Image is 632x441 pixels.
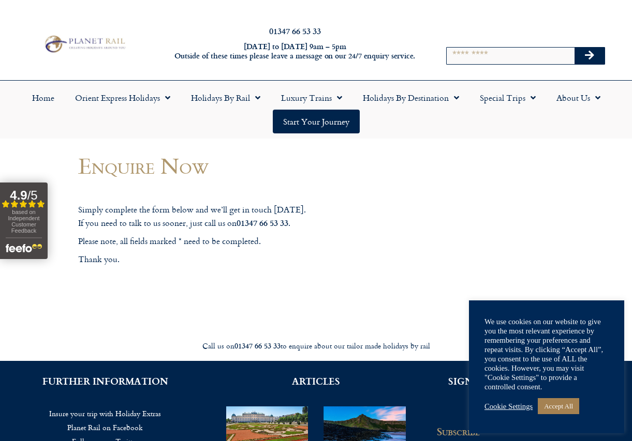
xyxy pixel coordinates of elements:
[22,86,65,110] a: Home
[546,86,611,110] a: About Us
[171,42,419,61] h6: [DATE] to [DATE] 9am – 5pm Outside of these times please leave a message on our 24/7 enquiry serv...
[234,340,281,351] strong: 01347 66 53 33
[16,376,195,386] h2: FURTHER INFORMATION
[538,398,579,414] a: Accept All
[437,426,597,437] h2: Subscribe
[237,217,288,229] strong: 01347 66 53 33
[181,86,271,110] a: Holidays by Rail
[5,86,627,133] nav: Menu
[16,406,195,420] a: Insure your trip with Holiday Extras
[78,235,389,248] p: Please note, all fields marked * need to be completed.
[352,86,469,110] a: Holidays by Destination
[484,317,609,391] div: We use cookies on our website to give you the most relevant experience by remembering your prefer...
[41,34,127,55] img: Planet Rail Train Holidays Logo
[26,341,606,351] div: Call us on to enquire about our tailor made holidays by rail
[469,86,546,110] a: Special Trips
[16,420,195,434] a: Planet Rail on Facebook
[226,376,406,386] h2: ARTICLES
[484,402,533,411] a: Cookie Settings
[78,154,389,178] h1: Enquire Now
[65,86,181,110] a: Orient Express Holidays
[437,376,616,395] h2: SIGN UP FOR THE PLANET RAIL NEWSLETTER
[78,253,389,266] p: Thank you.
[271,86,352,110] a: Luxury Trains
[575,48,605,64] button: Search
[78,203,389,230] p: Simply complete the form below and we’ll get in touch [DATE]. If you need to talk to us sooner, j...
[273,110,360,133] a: Start your Journey
[269,25,321,37] a: 01347 66 53 33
